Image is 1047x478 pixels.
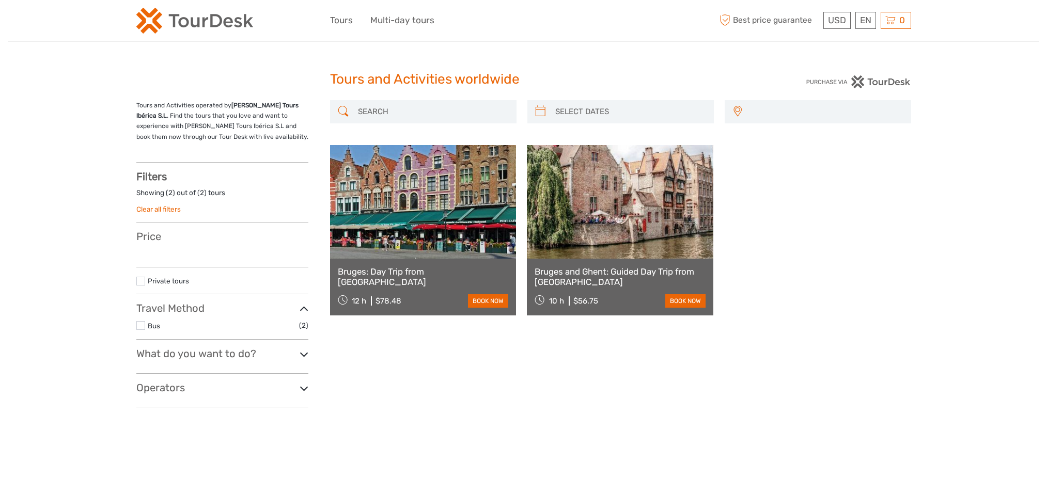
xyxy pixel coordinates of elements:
span: 0 [898,15,907,25]
span: Best price guarantee [717,12,821,29]
strong: [PERSON_NAME] Tours Ibérica S.L [136,102,299,119]
strong: Filters [136,170,167,183]
div: $56.75 [573,296,598,306]
a: Bruges and Ghent: Guided Day Trip from [GEOGRAPHIC_DATA] [535,266,706,288]
a: Multi-day tours [370,13,434,28]
input: SEARCH [354,103,511,121]
h3: What do you want to do? [136,347,308,360]
a: Clear all filters [136,205,181,213]
span: 12 h [352,296,366,306]
span: 10 h [549,296,564,306]
label: 2 [200,188,204,198]
a: book now [665,294,706,308]
img: 2254-3441b4b5-4e5f-4d00-b396-31f1d84a6ebf_logo_small.png [136,8,253,34]
img: PurchaseViaTourDesk.png [806,75,911,88]
div: Showing ( ) out of ( ) tours [136,188,308,204]
div: $78.48 [376,296,401,306]
h3: Operators [136,381,308,394]
a: Bruges: Day Trip from [GEOGRAPHIC_DATA] [338,266,509,288]
p: Tours and Activities operated by . Find the tours that you love and want to experience with [PERS... [136,100,308,142]
div: EN [855,12,876,29]
input: SELECT DATES [551,103,709,121]
h3: Travel Method [136,302,308,314]
h1: Tours and Activities worldwide [330,71,717,88]
a: Private tours [148,277,189,285]
h3: Price [136,230,308,243]
a: book now [468,294,508,308]
a: Tours [330,13,353,28]
a: Bus [148,322,160,330]
span: (2) [299,320,308,331]
label: 2 [168,188,173,198]
span: USD [828,15,846,25]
